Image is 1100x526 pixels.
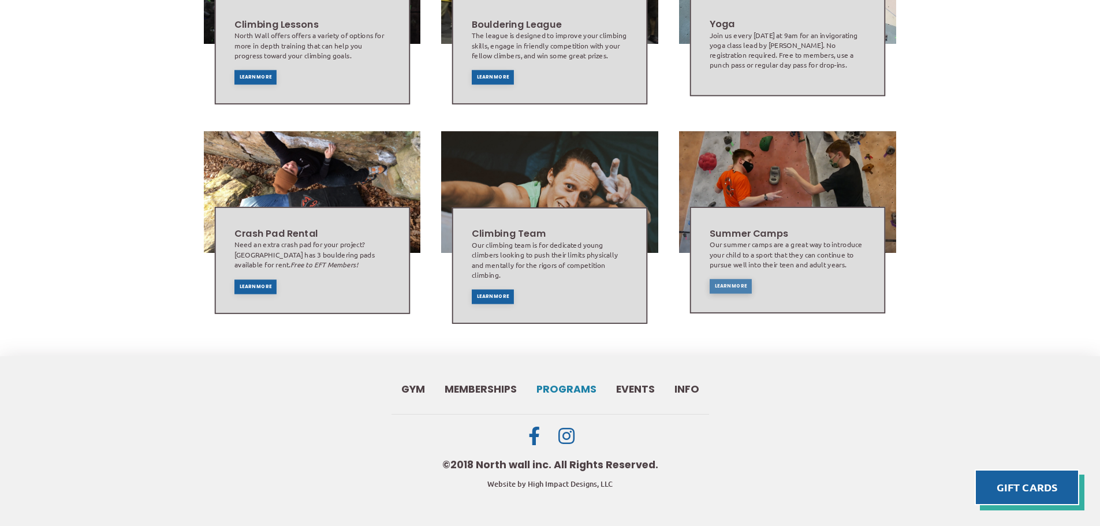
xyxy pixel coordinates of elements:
[678,131,897,253] img: Image
[234,279,276,294] a: Learn More
[715,284,747,289] span: Learn More
[234,31,390,60] div: North Wall offers offers a variety of options for more in depth training that can help you progre...
[477,75,509,80] span: Learn More
[527,375,606,405] a: Programs
[674,385,699,395] span: Info
[239,75,271,80] span: Learn More
[710,279,752,293] a: Learn More
[441,131,658,253] img: Image
[401,385,425,395] span: Gym
[435,375,527,405] a: Memberships
[472,70,514,84] a: Learn More
[472,227,628,241] h2: Climbing Team
[239,285,271,289] span: Learn More
[391,375,435,405] a: Gym
[472,31,628,60] div: The league is designed to improve your climbing skills, engage in friendly competition with your ...
[487,479,613,489] a: Website by High Impact Designs, LLC
[472,289,514,304] a: Learn More
[710,240,866,269] div: Our summer camps are a great way to introduce your child to a sport that they can continue to pur...
[710,17,866,31] h2: Yoga
[665,375,709,405] a: Info
[477,294,509,299] span: Learn More
[234,240,390,270] div: Need an extra crash pad for your project? [GEOGRAPHIC_DATA] has 3 bouldering pads available for r...
[234,227,390,240] h2: Crash Pad Rental
[445,385,517,395] span: Memberships
[203,131,420,253] img: Image
[234,17,390,31] h2: Climbing Lessons
[606,375,665,405] a: Events
[536,385,596,395] span: Programs
[290,259,357,269] em: Free to EFT Members!
[442,458,658,472] div: ©2018 North wall inc. All Rights Reserved.
[472,240,628,279] div: Our climbing team is for dedicated young climbers looking to push their limits physically and men...
[710,227,866,240] h2: Summer Camps
[234,70,276,84] a: Learn More
[616,385,655,395] span: Events
[710,30,866,69] div: Join us every [DATE] at 9am for an invigorating yoga class lead by [PERSON_NAME]. No registration...
[472,17,628,31] h2: Bouldering League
